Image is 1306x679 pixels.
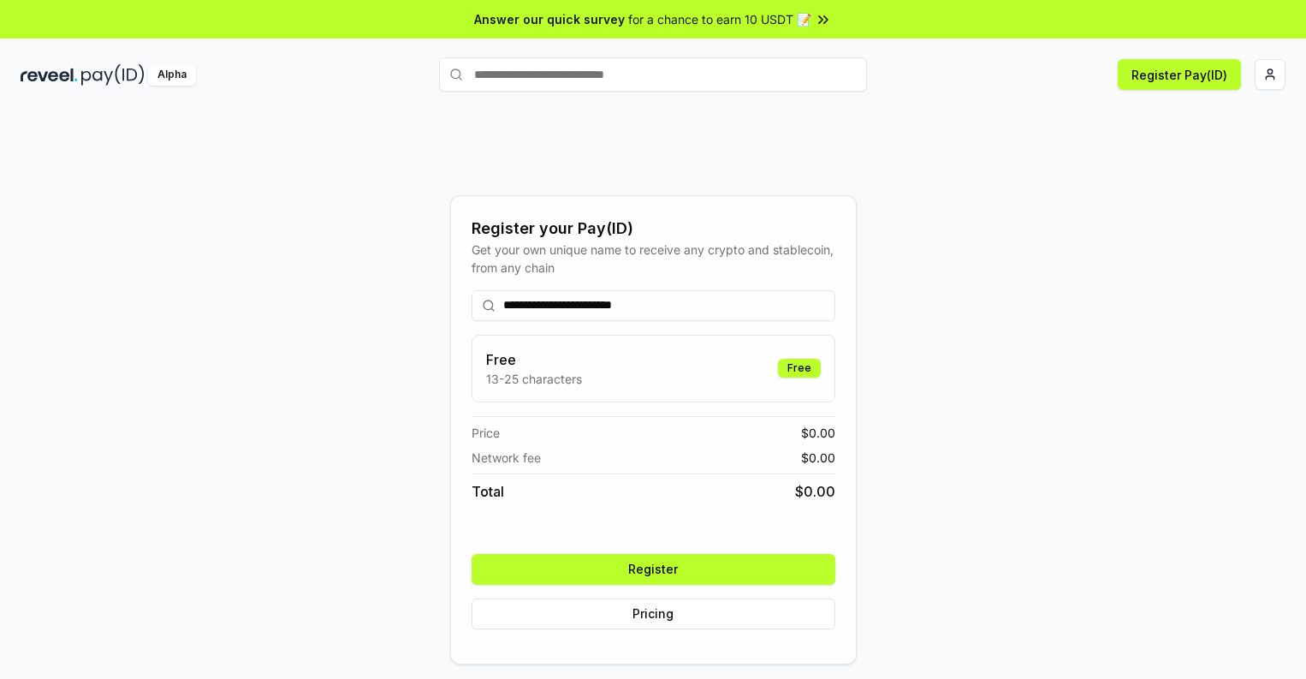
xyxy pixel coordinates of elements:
[472,424,500,442] span: Price
[801,424,835,442] span: $ 0.00
[472,554,835,585] button: Register
[486,349,582,370] h3: Free
[472,217,835,241] div: Register your Pay(ID)
[81,64,145,86] img: pay_id
[472,449,541,467] span: Network fee
[472,241,835,277] div: Get your own unique name to receive any crypto and stablecoin, from any chain
[1118,59,1241,90] button: Register Pay(ID)
[795,481,835,502] span: $ 0.00
[148,64,196,86] div: Alpha
[801,449,835,467] span: $ 0.00
[472,599,835,629] button: Pricing
[486,370,582,388] p: 13-25 characters
[778,359,821,378] div: Free
[472,481,504,502] span: Total
[628,10,811,28] span: for a chance to earn 10 USDT 📝
[21,64,78,86] img: reveel_dark
[474,10,625,28] span: Answer our quick survey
